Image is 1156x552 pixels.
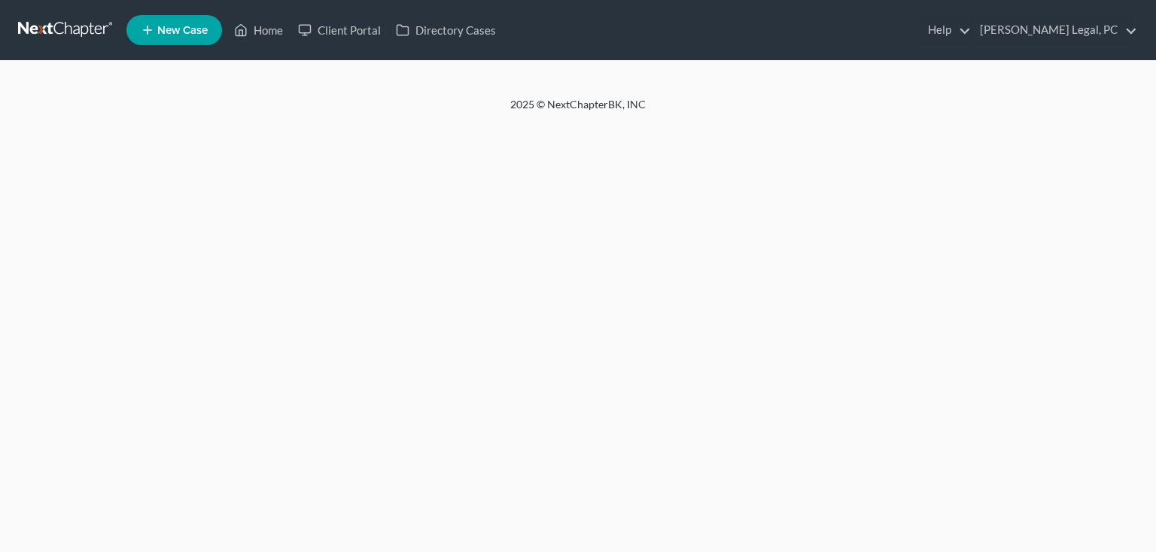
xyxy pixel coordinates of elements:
div: 2025 © NextChapterBK, INC [149,97,1007,124]
a: Home [227,17,291,44]
a: Help [920,17,971,44]
a: Directory Cases [388,17,503,44]
a: [PERSON_NAME] Legal, PC [972,17,1137,44]
new-legal-case-button: New Case [126,15,222,45]
a: Client Portal [291,17,388,44]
